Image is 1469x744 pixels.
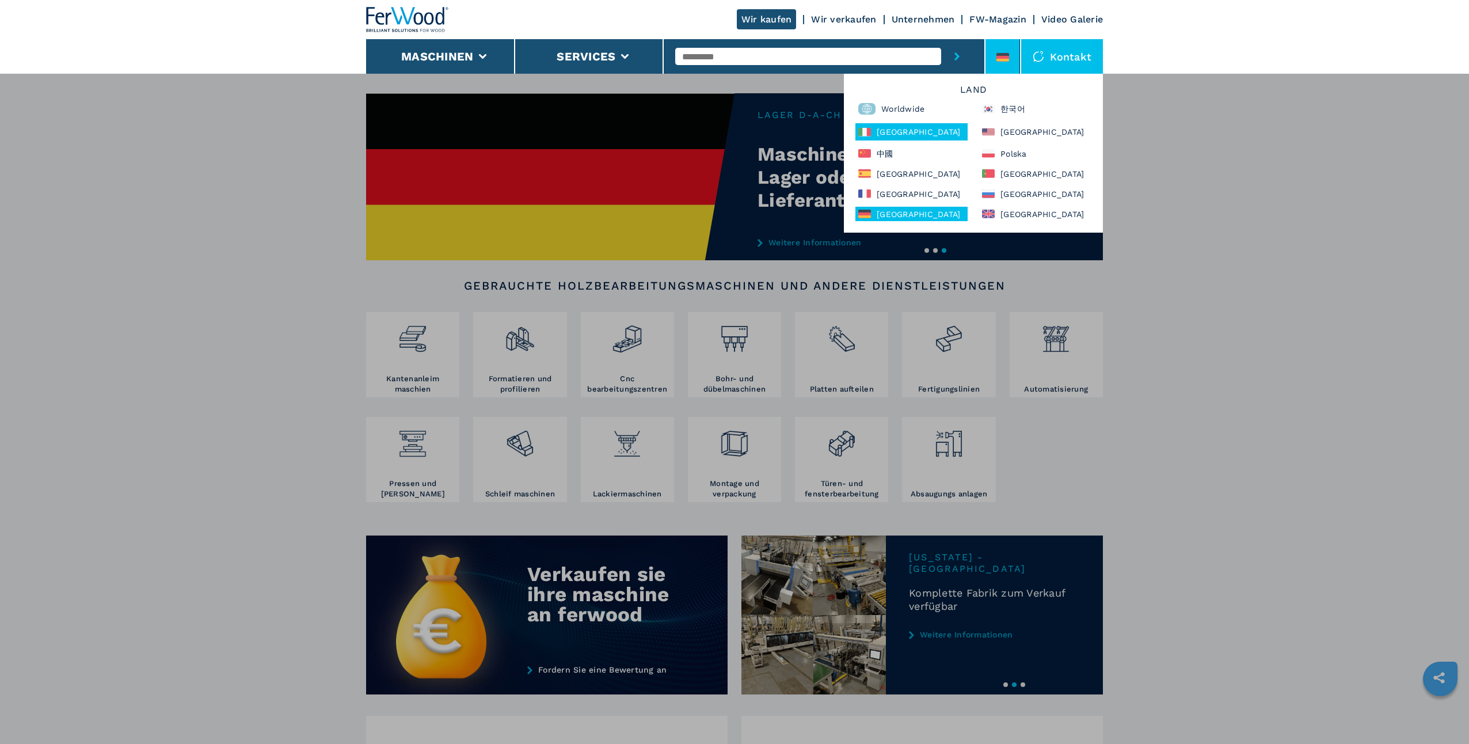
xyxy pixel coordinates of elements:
[737,9,797,29] a: Wir kaufen
[1041,14,1103,25] a: Video Galerie
[850,85,1097,100] h6: Land
[979,207,1091,221] div: [GEOGRAPHIC_DATA]
[855,100,968,117] div: Worldwide
[941,39,973,74] button: submit-button
[979,123,1091,141] div: [GEOGRAPHIC_DATA]
[1021,39,1103,74] div: Kontakt
[892,14,955,25] a: Unternehmen
[855,123,968,141] div: [GEOGRAPHIC_DATA]
[401,50,473,63] button: Maschinen
[979,166,1091,181] div: [GEOGRAPHIC_DATA]
[366,7,449,32] img: Ferwood
[855,166,968,181] div: [GEOGRAPHIC_DATA]
[855,187,968,201] div: [GEOGRAPHIC_DATA]
[979,100,1091,117] div: 한국어
[969,14,1026,25] a: FW-Magazin
[811,14,876,25] a: Wir verkaufen
[979,187,1091,201] div: [GEOGRAPHIC_DATA]
[855,207,968,221] div: [GEOGRAPHIC_DATA]
[557,50,615,63] button: Services
[855,146,968,161] div: 中國
[979,146,1091,161] div: Polska
[1033,51,1044,62] img: Kontakt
